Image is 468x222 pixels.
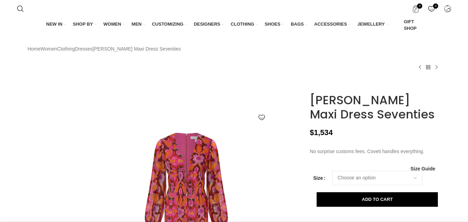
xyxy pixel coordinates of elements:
p: No surprise customs fees. Coveti handles everything. [310,148,440,155]
span: 0 [433,3,438,9]
a: SHOP BY [73,17,96,32]
span: ACCESSORIES [314,21,347,27]
a: Search [14,2,27,16]
a: JEWELLERY [357,17,388,32]
nav: Breadcrumb [28,45,181,53]
span: CUSTOMIZING [152,21,184,27]
span: NEW IN [46,21,62,27]
span: BAGS [291,21,304,27]
span: MEN [132,21,142,27]
img: GiftBag [395,22,401,28]
span: SHOES [265,21,281,27]
a: Next product [432,63,441,71]
div: My Wishlist [424,2,439,16]
a: Previous product [416,63,424,71]
a: NEW IN [46,17,66,32]
a: Women [41,45,57,53]
span: 0 [417,3,422,9]
span: DESIGNERS [194,21,220,27]
a: BAGS [291,17,307,32]
button: Add to cart [317,192,438,207]
a: WOMEN [104,17,125,32]
img: Borgo de Nor [310,84,341,88]
span: SHOP BY [73,21,93,27]
img: Borgo de Nor [26,125,68,166]
h1: [PERSON_NAME] Maxi Dress Seventies [310,93,440,122]
span: WOMEN [104,21,121,27]
a: 0 [408,2,423,16]
a: CLOTHING [231,17,258,32]
a: ACCESSORIES [314,17,351,32]
span: CLOTHING [231,21,254,27]
a: DESIGNERS [194,17,224,32]
a: Home [28,45,41,53]
span: GIFT SHOP [404,19,422,31]
span: $ [310,128,314,137]
a: Dresses [75,45,92,53]
div: Main navigation [14,17,454,33]
span: [PERSON_NAME] Maxi Dress Seventies [93,45,181,53]
a: SHOES [265,17,284,32]
a: CUSTOMIZING [152,17,187,32]
img: Borgo de Nor dress [26,169,68,210]
a: GIFT SHOP [395,17,422,33]
bdi: 1,534 [310,128,333,137]
label: Size [313,174,325,182]
span: JEWELLERY [357,21,385,27]
a: MEN [132,17,145,32]
a: Clothing [57,45,75,53]
a: 0 [424,2,439,16]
